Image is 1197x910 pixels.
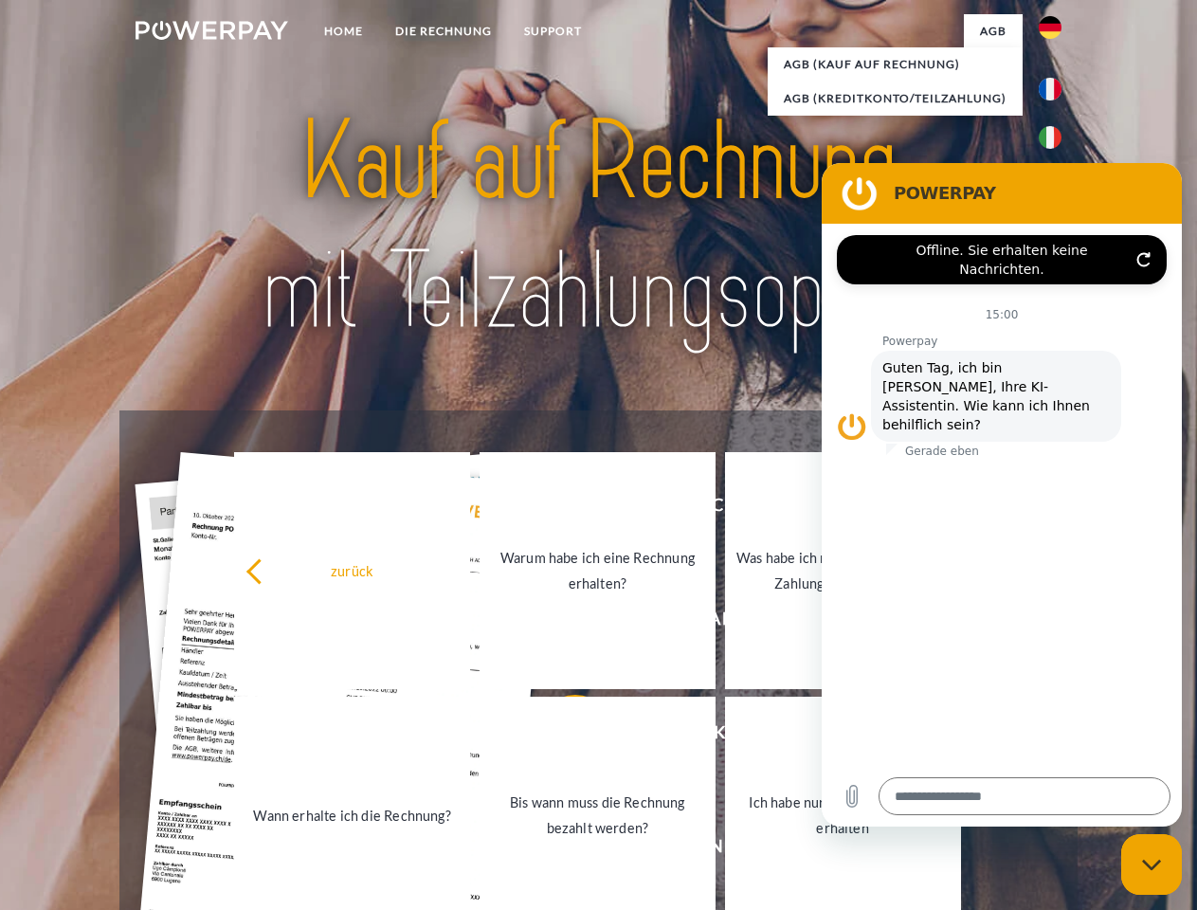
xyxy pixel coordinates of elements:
[822,163,1182,827] iframe: Messaging-Fenster
[964,14,1023,48] a: agb
[491,790,704,841] div: Bis wann muss die Rechnung bezahlt werden?
[1039,126,1061,149] img: it
[736,790,950,841] div: Ich habe nur eine Teillieferung erhalten
[136,21,288,40] img: logo-powerpay-white.svg
[1121,834,1182,895] iframe: Schaltfläche zum Öffnen des Messaging-Fensters; Konversation läuft
[736,545,950,596] div: Was habe ich noch offen, ist meine Zahlung eingegangen?
[491,545,704,596] div: Warum habe ich eine Rechnung erhalten?
[1039,78,1061,100] img: fr
[181,91,1016,363] img: title-powerpay_de.svg
[379,14,508,48] a: DIE RECHNUNG
[768,47,1023,82] a: AGB (Kauf auf Rechnung)
[725,452,961,689] a: Was habe ich noch offen, ist meine Zahlung eingegangen?
[508,14,598,48] a: SUPPORT
[245,802,459,828] div: Wann erhalte ich die Rechnung?
[308,14,379,48] a: Home
[245,557,459,583] div: zurück
[1039,16,1061,39] img: de
[768,82,1023,116] a: AGB (Kreditkonto/Teilzahlung)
